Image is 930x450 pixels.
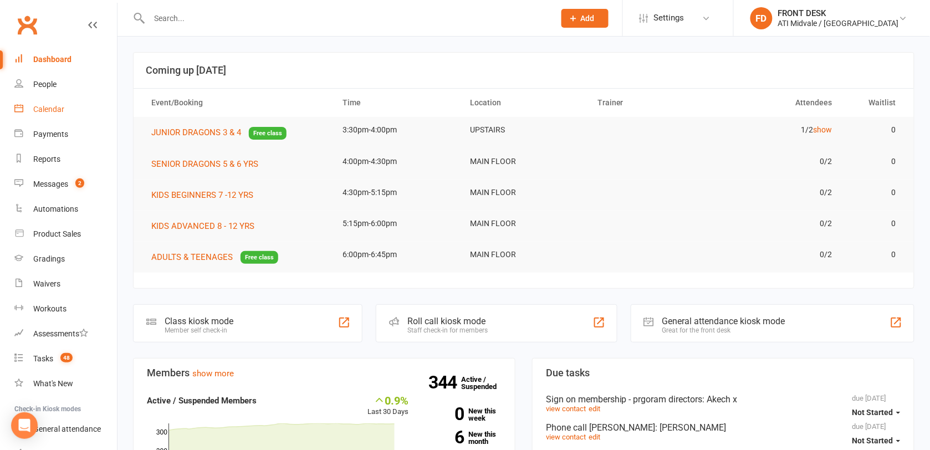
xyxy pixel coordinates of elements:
span: Free class [241,251,278,264]
span: JUNIOR DRAGONS 3 & 4 [151,127,241,137]
div: 0.9% [368,394,409,406]
td: MAIN FLOOR [460,180,587,206]
td: 6:00pm-6:45pm [333,242,460,268]
td: 3:30pm-4:00pm [333,117,460,143]
div: Member self check-in [165,326,233,334]
div: General attendance [33,425,101,433]
a: 6New this month [426,431,502,445]
div: What's New [33,379,73,388]
span: SENIOR DRAGONS 5 & 6 YRS [151,159,258,169]
th: Time [333,89,460,117]
th: Event/Booking [141,89,333,117]
div: People [33,80,57,89]
div: Dashboard [33,55,71,64]
td: 0/2 [715,149,842,175]
a: Reports [14,147,117,172]
div: FD [750,7,773,29]
td: UPSTAIRS [460,117,587,143]
input: Search... [146,11,547,26]
a: 0New this week [426,407,502,422]
div: Product Sales [33,229,81,238]
a: What's New [14,371,117,396]
div: Gradings [33,254,65,263]
span: Settings [654,6,684,30]
a: General attendance kiosk mode [14,417,117,442]
h3: Members [147,367,502,379]
span: : [PERSON_NAME] [656,422,727,433]
div: Open Intercom Messenger [11,412,38,439]
a: Waivers [14,272,117,296]
button: KIDS ADVANCED 8 - 12 YRS [151,219,262,233]
div: Class kiosk mode [165,316,233,326]
td: MAIN FLOOR [460,211,587,237]
strong: 6 [426,429,464,446]
span: : Akech x [703,394,738,405]
td: 4:00pm-4:30pm [333,149,460,175]
a: Tasks 48 [14,346,117,371]
a: Payments [14,122,117,147]
span: 2 [75,178,84,188]
div: Staff check-in for members [407,326,488,334]
div: FRONT DESK [778,8,899,18]
button: SENIOR DRAGONS 5 & 6 YRS [151,157,266,171]
a: Messages 2 [14,172,117,197]
a: edit [589,405,600,413]
div: Waivers [33,279,60,288]
div: Payments [33,130,68,139]
h3: Due tasks [546,367,901,379]
td: 0 [842,211,906,237]
td: 1/2 [715,117,842,143]
div: Tasks [33,354,53,363]
a: Assessments [14,321,117,346]
span: KIDS BEGINNERS 7 -12 YRS [151,190,253,200]
div: Messages [33,180,68,188]
div: Phone call [PERSON_NAME] [546,422,901,433]
td: 5:15pm-6:00pm [333,211,460,237]
a: 344Active / Suspended [461,367,510,398]
div: Roll call kiosk mode [407,316,488,326]
a: People [14,72,117,97]
td: 0/2 [715,211,842,237]
div: General attendance kiosk mode [662,316,785,326]
a: Calendar [14,97,117,122]
a: Product Sales [14,222,117,247]
button: JUNIOR DRAGONS 3 & 4Free class [151,126,287,140]
strong: 0 [426,406,464,422]
a: view contact [546,433,586,441]
td: MAIN FLOOR [460,149,587,175]
strong: 344 [428,374,461,391]
a: Dashboard [14,47,117,72]
button: Add [561,9,609,28]
span: 48 [60,353,73,362]
div: Workouts [33,304,67,313]
a: show more [192,369,234,379]
div: Reports [33,155,60,163]
span: Not Started [852,436,893,445]
a: Automations [14,197,117,222]
span: ADULTS & TEENAGES [151,252,233,262]
button: Not Started [852,402,901,422]
a: Gradings [14,247,117,272]
td: 4:30pm-5:15pm [333,180,460,206]
th: Attendees [715,89,842,117]
div: Automations [33,204,78,213]
div: Sign on membership - prgoram directors [546,394,901,405]
button: KIDS BEGINNERS 7 -12 YRS [151,188,261,202]
th: Location [460,89,587,117]
td: 0 [842,149,906,175]
a: edit [589,433,600,441]
td: 0 [842,117,906,143]
div: Assessments [33,329,88,338]
button: ADULTS & TEENAGESFree class [151,250,278,264]
a: Workouts [14,296,117,321]
td: MAIN FLOOR [460,242,587,268]
td: 0 [842,242,906,268]
span: Not Started [852,408,893,417]
th: Trainer [587,89,715,117]
a: Clubworx [13,11,41,39]
strong: Active / Suspended Members [147,396,257,406]
span: KIDS ADVANCED 8 - 12 YRS [151,221,254,231]
a: show [814,125,832,134]
div: Last 30 Days [368,394,409,418]
td: 0/2 [715,180,842,206]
